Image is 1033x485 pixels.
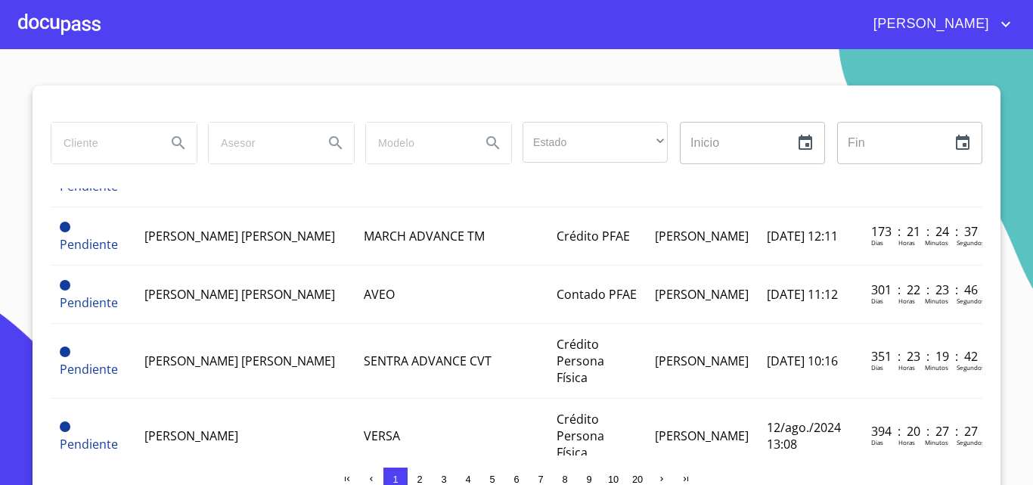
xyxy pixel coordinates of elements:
span: [DATE] 12:11 [767,228,838,244]
span: 9 [586,474,591,485]
div: ​ [523,122,668,163]
span: Pendiente [60,236,118,253]
p: Horas [898,238,915,247]
span: 20 [632,474,643,485]
span: [PERSON_NAME] [655,353,749,369]
p: Minutos [925,297,948,305]
span: Pendiente [60,347,70,357]
button: Search [160,125,197,161]
span: 7 [538,474,543,485]
p: Dias [871,297,883,305]
p: 351 : 23 : 19 : 42 [871,348,973,365]
p: Dias [871,238,883,247]
p: 301 : 22 : 23 : 46 [871,281,973,298]
span: 2 [417,474,422,485]
p: Segundos [957,238,985,247]
p: Dias [871,438,883,446]
span: 5 [489,474,495,485]
p: Horas [898,297,915,305]
input: search [51,123,154,163]
span: VERSA [364,427,400,444]
p: Minutos [925,363,948,372]
p: Segundos [957,363,985,372]
span: SENTRA ADVANCE CVT [364,353,492,369]
span: Pendiente [60,361,118,378]
span: MARCH ADVANCE TM [364,228,485,244]
span: 1 [392,474,398,485]
span: AVEO [364,286,395,303]
span: Pendiente [60,421,70,432]
span: [PERSON_NAME] [PERSON_NAME] [144,286,335,303]
p: 394 : 20 : 27 : 27 [871,423,973,440]
p: Horas [898,438,915,446]
p: Minutos [925,438,948,446]
span: [DATE] 10:16 [767,353,838,369]
button: account of current user [862,12,1015,36]
button: Search [318,125,354,161]
span: Crédito Persona Física [557,411,604,461]
input: search [209,123,312,163]
span: [PERSON_NAME] [655,286,749,303]
span: [PERSON_NAME] [PERSON_NAME] [144,228,335,244]
span: [PERSON_NAME] [144,427,238,444]
span: Crédito PFAE [557,228,630,244]
p: Dias [871,363,883,372]
p: Minutos [925,238,948,247]
p: 173 : 21 : 24 : 37 [871,223,973,240]
span: [PERSON_NAME] [862,12,997,36]
span: [PERSON_NAME] [PERSON_NAME] [144,353,335,369]
p: Segundos [957,438,985,446]
span: Pendiente [60,436,118,452]
span: 4 [465,474,470,485]
span: 12/ago./2024 13:08 [767,419,841,452]
span: [PERSON_NAME] [655,427,749,444]
input: search [366,123,469,163]
span: 6 [513,474,519,485]
span: Crédito Persona Física [557,336,604,386]
span: Contado PFAE [557,286,637,303]
span: Pendiente [60,280,70,291]
span: [DATE] 11:12 [767,286,838,303]
button: Search [475,125,511,161]
p: Horas [898,363,915,372]
p: Segundos [957,297,985,305]
span: 3 [441,474,446,485]
span: [PERSON_NAME] [655,228,749,244]
span: Pendiente [60,294,118,311]
span: 8 [562,474,567,485]
span: 10 [608,474,619,485]
span: Pendiente [60,222,70,232]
